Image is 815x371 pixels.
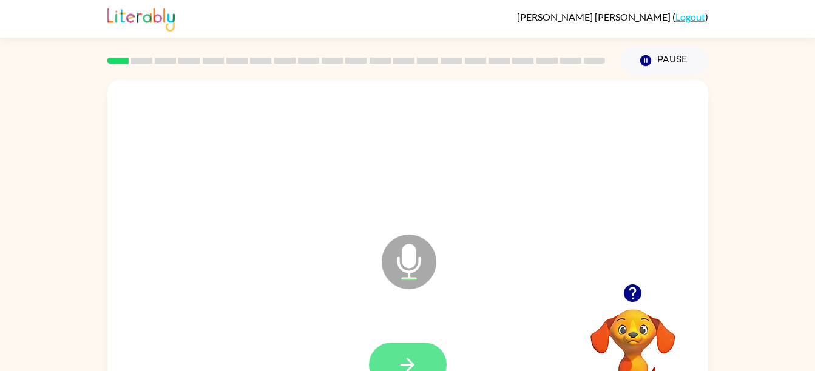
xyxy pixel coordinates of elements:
button: Pause [620,47,708,75]
div: ( ) [517,11,708,22]
img: Literably [107,5,175,32]
span: [PERSON_NAME] [PERSON_NAME] [517,11,672,22]
a: Logout [675,11,705,22]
